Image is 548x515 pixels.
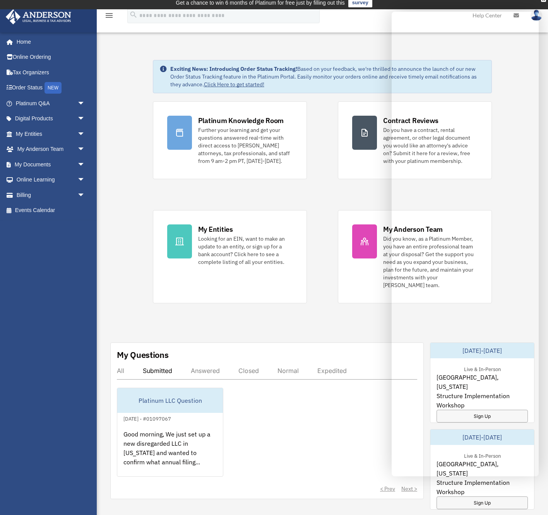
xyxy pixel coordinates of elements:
[170,65,297,72] strong: Exciting News: Introducing Order Status Tracking!
[5,203,97,218] a: Events Calendar
[238,367,259,375] div: Closed
[5,111,97,127] a: Digital Productsarrow_drop_down
[191,367,220,375] div: Answered
[437,478,528,496] span: Structure Implementation Workshop
[143,367,172,375] div: Submitted
[383,126,478,165] div: Do you have a contract, rental agreement, or other legal document you would like an attorney's ad...
[5,142,97,157] a: My Anderson Teamarrow_drop_down
[198,224,233,234] div: My Entities
[204,81,264,88] a: Click Here to get started!
[117,388,223,477] a: Platinum LLC Question[DATE] - #01097067Good morning, We just set up a new disregarded LLC in [US_...
[338,210,492,303] a: My Anderson Team Did you know, as a Platinum Member, you have an entire professional team at your...
[5,50,97,65] a: Online Ordering
[383,235,478,289] div: Did you know, as a Platinum Member, you have an entire professional team at your disposal? Get th...
[531,10,542,21] img: User Pic
[77,187,93,203] span: arrow_drop_down
[104,14,114,20] a: menu
[277,367,299,375] div: Normal
[104,11,114,20] i: menu
[437,496,528,509] a: Sign Up
[117,414,177,422] div: [DATE] - #01097067
[45,82,62,94] div: NEW
[117,349,169,361] div: My Questions
[5,187,97,203] a: Billingarrow_drop_down
[77,96,93,111] span: arrow_drop_down
[77,172,93,188] span: arrow_drop_down
[338,101,492,179] a: Contract Reviews Do you have a contract, rental agreement, or other legal document you would like...
[77,157,93,173] span: arrow_drop_down
[5,65,97,80] a: Tax Organizers
[77,111,93,127] span: arrow_drop_down
[77,142,93,157] span: arrow_drop_down
[3,9,74,24] img: Anderson Advisors Platinum Portal
[117,388,223,413] div: Platinum LLC Question
[77,126,93,142] span: arrow_drop_down
[198,116,284,125] div: Platinum Knowledge Room
[5,126,97,142] a: My Entitiesarrow_drop_down
[383,224,443,234] div: My Anderson Team
[198,235,293,266] div: Looking for an EIN, want to make an update to an entity, or sign up for a bank account? Click her...
[170,65,486,88] div: Based on your feedback, we're thrilled to announce the launch of our new Order Status Tracking fe...
[5,172,97,188] a: Online Learningarrow_drop_down
[129,10,138,19] i: search
[317,367,347,375] div: Expedited
[153,210,307,303] a: My Entities Looking for an EIN, want to make an update to an entity, or sign up for a bank accoun...
[153,101,307,179] a: Platinum Knowledge Room Further your learning and get your questions answered real-time with dire...
[392,12,539,476] iframe: Chat Window
[117,367,124,375] div: All
[5,96,97,111] a: Platinum Q&Aarrow_drop_down
[5,34,93,50] a: Home
[117,423,223,484] div: Good morning, We just set up a new disregarded LLC in [US_STATE] and wanted to confirm what annua...
[383,116,438,125] div: Contract Reviews
[5,157,97,172] a: My Documentsarrow_drop_down
[5,80,97,96] a: Order StatusNEW
[198,126,293,165] div: Further your learning and get your questions answered real-time with direct access to [PERSON_NAM...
